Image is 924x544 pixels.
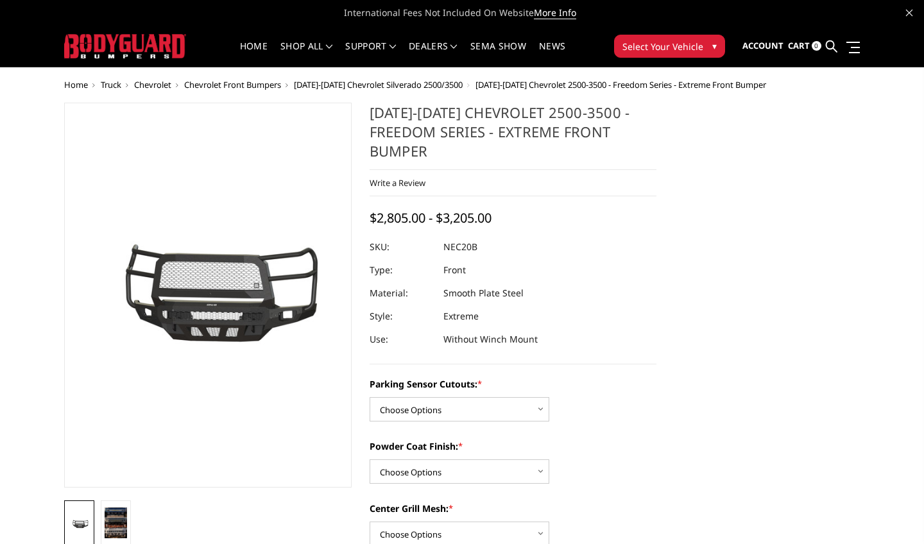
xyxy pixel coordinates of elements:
[64,79,88,90] a: Home
[409,42,458,67] a: Dealers
[370,328,434,351] dt: Use:
[280,42,332,67] a: shop all
[788,40,810,51] span: Cart
[240,42,268,67] a: Home
[443,328,538,351] dd: Without Winch Mount
[443,235,477,259] dd: NEC20B
[534,6,576,19] a: More Info
[812,41,821,51] span: 0
[68,232,348,357] img: 2020-2023 Chevrolet 2500-3500 - Freedom Series - Extreme Front Bumper
[101,79,121,90] a: Truck
[370,502,657,515] label: Center Grill Mesh:
[370,305,434,328] dt: Style:
[470,42,526,67] a: SEMA Show
[370,439,657,453] label: Powder Coat Finish:
[68,519,90,529] img: 2020-2023 Chevrolet 2500-3500 - Freedom Series - Extreme Front Bumper
[370,177,425,189] a: Write a Review
[742,40,783,51] span: Account
[370,209,492,226] span: $2,805.00 - $3,205.00
[539,42,565,67] a: News
[184,79,281,90] a: Chevrolet Front Bumpers
[294,79,463,90] a: [DATE]-[DATE] Chevrolet Silverado 2500/3500
[443,282,524,305] dd: Smooth Plate Steel
[443,259,466,282] dd: Front
[370,282,434,305] dt: Material:
[370,235,434,259] dt: SKU:
[742,29,783,64] a: Account
[622,40,703,53] span: Select Your Vehicle
[712,39,717,53] span: ▾
[64,34,186,58] img: BODYGUARD BUMPERS
[370,377,657,391] label: Parking Sensor Cutouts:
[345,42,396,67] a: Support
[370,259,434,282] dt: Type:
[788,29,821,64] a: Cart 0
[105,507,127,538] img: 2020-2023 Chevrolet 2500-3500 - Freedom Series - Extreme Front Bumper
[64,103,352,488] a: 2020-2023 Chevrolet 2500-3500 - Freedom Series - Extreme Front Bumper
[370,103,657,170] h1: [DATE]-[DATE] Chevrolet 2500-3500 - Freedom Series - Extreme Front Bumper
[134,79,171,90] a: Chevrolet
[443,305,479,328] dd: Extreme
[475,79,766,90] span: [DATE]-[DATE] Chevrolet 2500-3500 - Freedom Series - Extreme Front Bumper
[614,35,725,58] button: Select Your Vehicle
